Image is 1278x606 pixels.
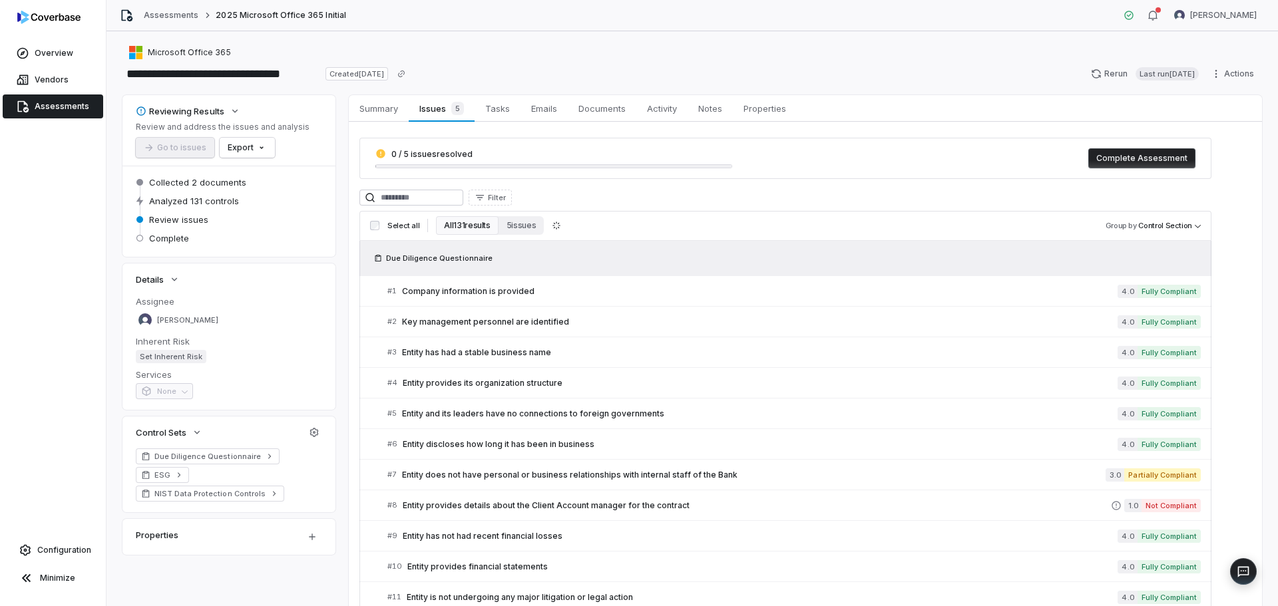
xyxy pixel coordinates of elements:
span: Fully Compliant [1138,377,1201,390]
span: 3.0 [1106,468,1124,482]
a: Assessments [144,10,198,21]
span: Entity has had a stable business name [402,347,1118,358]
span: 2025 Microsoft Office 365 Initial [216,10,345,21]
span: 4.0 [1118,407,1137,420]
span: Overview [35,48,73,59]
button: Control Sets [132,420,206,444]
a: Overview [3,41,103,65]
span: Entity provides its organization structure [403,378,1118,388]
span: Microsoft Office 365 [148,47,231,58]
span: Created [DATE] [325,67,388,80]
span: # 11 [387,592,401,602]
button: Actions [1207,64,1262,84]
span: Entity discloses how long it has been in business [403,439,1118,450]
span: 1.0 [1124,499,1142,512]
span: Activity [642,100,682,117]
span: 4.0 [1118,315,1137,329]
a: ESG [136,467,189,483]
span: 4.0 [1118,530,1137,543]
span: # 9 [387,531,397,541]
span: Not Compliant [1142,499,1201,512]
a: Configuration [5,538,101,562]
span: Entity provides financial statements [407,561,1118,572]
span: # 3 [387,347,397,357]
button: Minimize [5,565,101,591]
div: Reviewing Results [136,105,224,117]
span: # 5 [387,408,397,418]
button: Complete Assessment [1088,148,1195,168]
span: Notes [693,100,728,117]
span: Entity has not had recent financial losses [403,531,1118,541]
span: 4.0 [1118,377,1137,390]
span: Tasks [480,100,515,117]
span: 0 / 5 issues resolved [391,149,473,159]
dt: Services [136,369,322,380]
button: RerunLast run[DATE] [1083,64,1207,84]
span: Entity and its leaders have no connections to foreign governments [402,408,1118,419]
a: #7Entity does not have personal or business relationships with internal staff of the Bank3.0Parti... [387,460,1201,490]
a: #10Entity provides financial statements4.0Fully Compliant [387,551,1201,581]
dt: Assignee [136,295,322,307]
span: Documents [573,100,631,117]
span: Last run [DATE] [1136,67,1199,80]
span: Summary [354,100,403,117]
span: Due Diligence Questionnaire [154,451,261,462]
span: Entity does not have personal or business relationships with internal staff of the Bank [402,470,1106,480]
span: Fully Compliant [1138,407,1201,420]
span: [PERSON_NAME] [1190,10,1257,21]
span: # 10 [387,561,402,571]
span: Complete [149,232,189,244]
button: Reviewing Results [132,99,244,123]
span: # 4 [387,378,397,388]
img: logo-D7KZi-bG.svg [17,11,81,24]
span: Entity is not undergoing any major litigation or legal action [407,592,1118,603]
a: NIST Data Protection Controls [136,486,284,502]
input: Select all [370,221,379,230]
span: Due Diligence Questionnaire [386,253,493,263]
a: #8Entity provides details about the Client Account manager for the contract1.0Not Compliant [387,490,1201,520]
span: Emails [526,100,562,117]
span: 4.0 [1118,560,1137,573]
span: Key management personnel are identified [402,317,1118,327]
span: Collected 2 documents [149,176,246,188]
span: Select all [387,221,419,231]
span: 4.0 [1118,438,1137,451]
button: 5 issues [499,216,544,235]
button: https://microsoft.com/en-us/microsoft-365/Microsoft Office 365 [125,41,235,65]
span: Properties [738,100,791,117]
span: NIST Data Protection Controls [154,488,266,499]
a: #2Key management personnel are identified4.0Fully Compliant [387,307,1201,337]
a: #9Entity has not had recent financial losses4.0Fully Compliant [387,521,1201,551]
span: Fully Compliant [1138,560,1201,573]
span: 5 [451,102,464,115]
span: Issues [414,99,469,118]
span: Assessments [35,101,89,112]
span: Set Inherent Risk [136,350,206,363]
span: # 1 [387,286,397,296]
span: Review issues [149,214,208,226]
a: Assessments [3,94,103,118]
span: # 8 [387,500,397,510]
button: Details [132,267,184,291]
span: Group by [1106,221,1137,230]
span: Fully Compliant [1138,346,1201,359]
span: Entity provides details about the Client Account manager for the contract [403,500,1111,511]
a: Due Diligence Questionnaire [136,448,280,464]
span: Fully Compliant [1138,315,1201,329]
dt: Inherent Risk [136,335,322,347]
span: Filter [488,193,506,203]
span: Fully Compliant [1138,591,1201,604]
span: Vendors [35,75,69,85]
span: Partially Compliant [1124,468,1201,482]
a: #1Company information is provided4.0Fully Compliant [387,276,1201,306]
span: Fully Compliant [1138,285,1201,298]
button: Esther Barreto avatar[PERSON_NAME] [1166,5,1265,25]
span: [PERSON_NAME] [157,315,218,325]
a: Vendors [3,68,103,92]
span: Details [136,273,164,285]
a: #4Entity provides its organization structure4.0Fully Compliant [387,368,1201,398]
a: #3Entity has had a stable business name4.0Fully Compliant [387,337,1201,367]
a: #6Entity discloses how long it has been in business4.0Fully Compliant [387,429,1201,459]
button: Export [220,138,275,158]
button: Filter [469,190,512,206]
